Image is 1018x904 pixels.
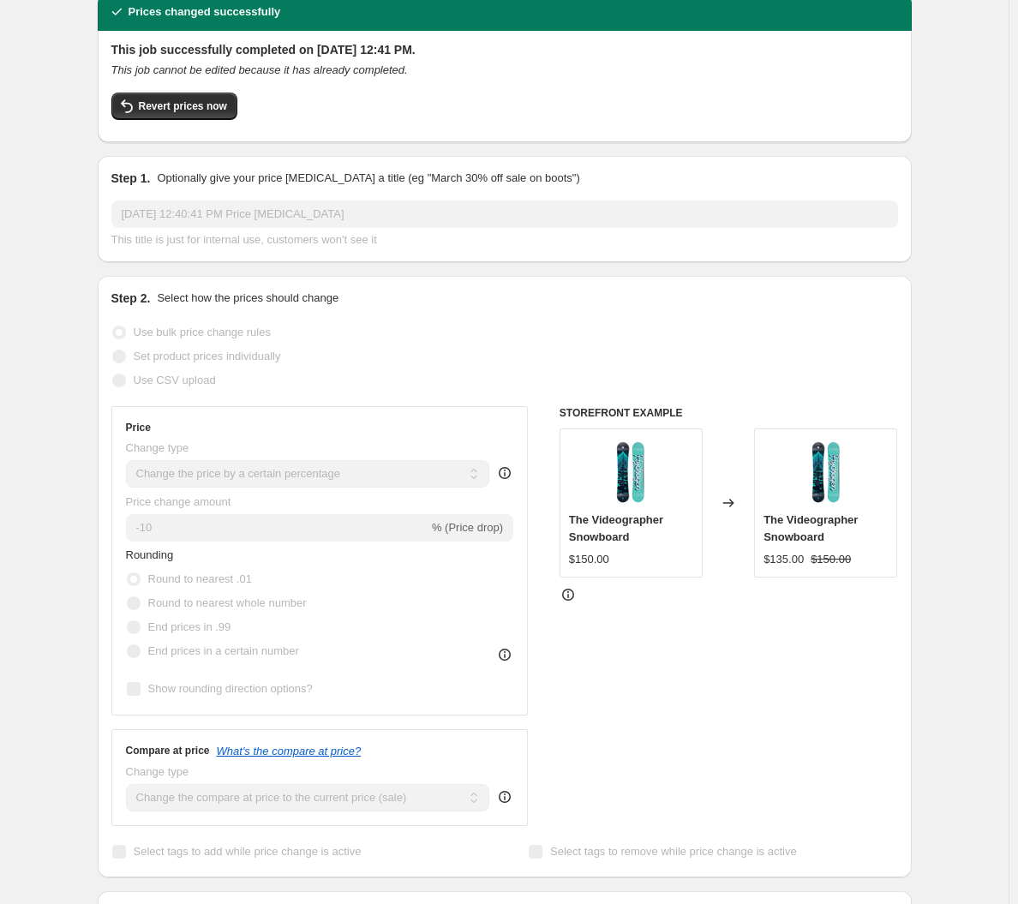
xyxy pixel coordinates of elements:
p: Optionally give your price [MEDICAL_DATA] a title (eg "March 30% off sale on boots") [157,170,579,187]
span: End prices in .99 [148,620,231,633]
span: Price change amount [126,495,231,508]
i: This job cannot be edited because it has already completed. [111,63,408,76]
h3: Price [126,421,151,434]
span: Show rounding direction options? [148,682,313,695]
span: Select tags to add while price change is active [134,845,362,858]
span: The Videographer Snowboard [569,513,663,543]
img: Main_80x.jpg [596,438,665,506]
img: Main_80x.jpg [792,438,860,506]
h6: STOREFRONT EXAMPLE [560,406,898,420]
span: The Videographer Snowboard [763,513,858,543]
span: End prices in a certain number [148,644,299,657]
div: $150.00 [569,551,609,568]
strike: $150.00 [811,551,851,568]
span: Use bulk price change rules [134,326,271,338]
h3: Compare at price [126,744,210,757]
button: Revert prices now [111,93,237,120]
input: 30% off holiday sale [111,201,898,228]
button: What's the compare at price? [217,745,362,757]
div: help [496,464,513,482]
span: Rounding [126,548,174,561]
input: -15 [126,514,428,542]
h2: Step 1. [111,170,151,187]
span: Round to nearest .01 [148,572,252,585]
span: Use CSV upload [134,374,216,386]
span: This title is just for internal use, customers won't see it [111,233,377,246]
span: Set product prices individually [134,350,281,362]
span: Change type [126,441,189,454]
span: Revert prices now [139,99,227,113]
div: help [496,788,513,805]
span: Change type [126,765,189,778]
h2: This job successfully completed on [DATE] 12:41 PM. [111,41,898,58]
div: $135.00 [763,551,804,568]
span: Round to nearest whole number [148,596,307,609]
h2: Step 2. [111,290,151,307]
span: % (Price drop) [432,521,503,534]
h2: Prices changed successfully [129,3,281,21]
p: Select how the prices should change [157,290,338,307]
span: Select tags to remove while price change is active [550,845,797,858]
